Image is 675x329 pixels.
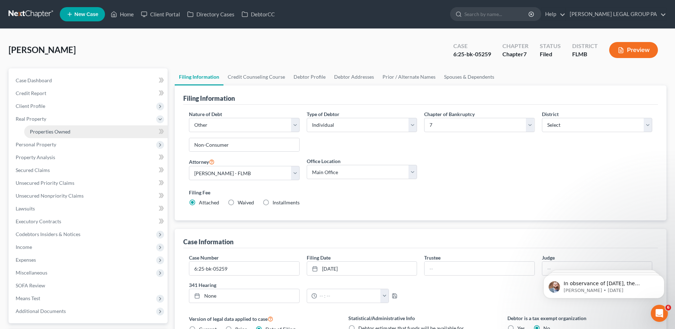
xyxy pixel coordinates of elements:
[175,68,223,85] a: Filing Information
[10,164,168,177] a: Secured Claims
[307,254,331,261] label: Filing Date
[10,74,168,87] a: Case Dashboard
[348,314,493,322] label: Statistical/Administrative Info
[199,199,219,205] span: Attached
[189,254,219,261] label: Case Number
[16,270,47,276] span: Miscellaneous
[183,94,235,103] div: Filing Information
[378,68,440,85] a: Prior / Alternate Names
[10,151,168,164] a: Property Analysis
[16,308,66,314] span: Additional Documents
[307,157,341,165] label: Office Location
[16,244,32,250] span: Income
[16,218,61,224] span: Executory Contracts
[10,177,168,189] a: Unsecured Priority Claims
[189,262,299,275] input: Enter case number...
[307,262,417,275] a: [DATE]
[30,129,70,135] span: Properties Owned
[189,157,215,166] label: Attorney
[16,295,40,301] span: Means Test
[185,281,421,289] label: 341 Hearing
[542,254,555,261] label: Judge
[16,282,45,288] span: SOFA Review
[440,68,499,85] a: Spouses & Dependents
[453,42,491,50] div: Case
[453,50,491,58] div: 6:25-bk-05259
[273,199,300,205] span: Installments
[464,7,529,21] input: Search by name...
[16,103,45,109] span: Client Profile
[184,8,238,21] a: Directory Cases
[238,8,278,21] a: DebtorCC
[330,68,378,85] a: Debtor Addresses
[424,110,475,118] label: Chapter of Bankruptcy
[10,215,168,228] a: Executory Contracts
[223,68,289,85] a: Credit Counseling Course
[137,8,184,21] a: Client Portal
[523,51,527,57] span: 7
[10,202,168,215] a: Lawsuits
[424,254,441,261] label: Trustee
[10,87,168,100] a: Credit Report
[566,8,666,21] a: [PERSON_NAME] LEGAL GROUP PA
[533,260,675,310] iframe: Intercom notifications message
[189,138,299,152] input: Enter other nature...
[572,42,598,50] div: District
[651,305,668,322] iframe: Intercom live chat
[9,45,76,55] span: [PERSON_NAME]
[238,199,254,205] span: Waived
[502,50,528,58] div: Chapter
[24,125,168,138] a: Properties Owned
[16,154,55,160] span: Property Analysis
[540,42,561,50] div: Status
[189,289,299,303] a: None
[289,68,330,85] a: Debtor Profile
[542,8,565,21] a: Help
[507,314,652,322] label: Debtor is a tax exempt organization
[572,50,598,58] div: FLMB
[502,42,528,50] div: Chapter
[16,77,52,83] span: Case Dashboard
[16,231,80,237] span: Codebtors Insiders & Notices
[16,205,35,211] span: Lawsuits
[189,189,652,196] label: Filing Fee
[424,262,534,275] input: --
[189,314,334,323] label: Version of legal data applied to case
[540,50,561,58] div: Filed
[10,279,168,292] a: SOFA Review
[317,289,381,303] input: -- : --
[542,110,559,118] label: District
[16,167,50,173] span: Secured Claims
[16,116,46,122] span: Real Property
[16,257,36,263] span: Expenses
[107,8,137,21] a: Home
[189,110,222,118] label: Nature of Debt
[307,110,339,118] label: Type of Debtor
[16,193,84,199] span: Unsecured Nonpriority Claims
[16,180,74,186] span: Unsecured Priority Claims
[609,42,658,58] button: Preview
[665,305,671,310] span: 6
[16,90,46,96] span: Credit Report
[10,189,168,202] a: Unsecured Nonpriority Claims
[183,237,233,246] div: Case Information
[16,141,56,147] span: Personal Property
[74,12,98,17] span: New Case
